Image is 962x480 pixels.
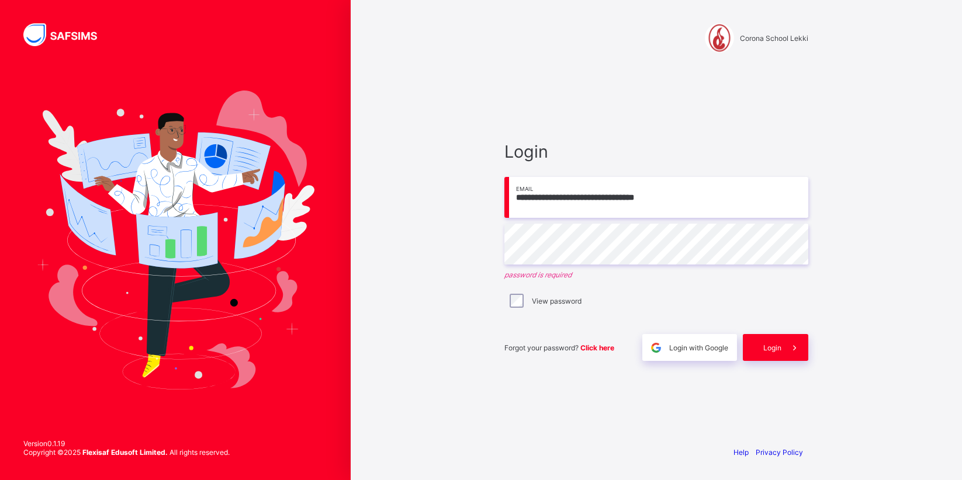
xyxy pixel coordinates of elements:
span: Version 0.1.19 [23,439,230,448]
a: Click here [580,343,614,352]
strong: Flexisaf Edusoft Limited. [82,448,168,457]
a: Privacy Policy [756,448,803,457]
img: Hero Image [36,91,314,389]
label: View password [532,297,582,305]
span: Login with Google [669,343,728,352]
span: Forgot your password? [504,343,614,352]
img: SAFSIMS Logo [23,23,111,46]
a: Help [733,448,749,457]
span: Copyright © 2025 All rights reserved. [23,448,230,457]
span: Login [763,343,781,352]
img: google.396cfc9801f0270233282035f929180a.svg [649,341,663,354]
em: password is required [504,270,808,279]
span: Login [504,141,808,162]
span: Corona School Lekki [740,34,808,43]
